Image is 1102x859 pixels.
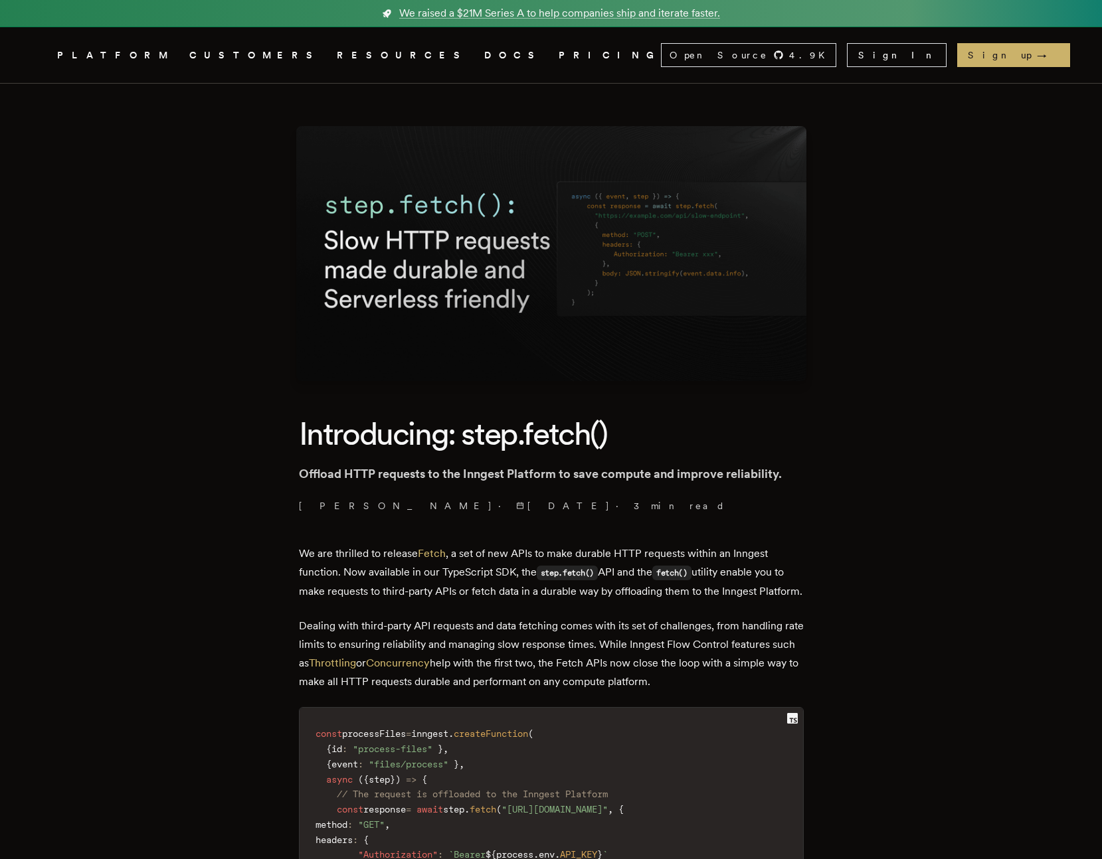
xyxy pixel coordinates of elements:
[326,759,331,769] span: {
[443,743,448,754] span: ,
[57,47,173,64] button: PLATFORM
[496,804,502,815] span: (
[537,566,598,580] code: step.fetch()
[296,126,806,381] img: Featured image for Introducing: step.fetch() blog post
[406,804,411,815] span: =
[470,804,496,815] span: fetch
[369,774,390,785] span: step
[299,499,493,512] a: [PERSON_NAME]
[406,774,416,785] span: =>
[454,759,459,769] span: }
[670,48,768,62] span: Open Source
[326,743,331,754] span: {
[337,789,608,799] span: // The request is offloaded to the Inngest Platform
[789,48,833,62] span: 4.9 K
[326,774,353,785] span: async
[347,819,353,830] span: :
[337,804,363,815] span: const
[366,657,430,669] a: Concurrency
[331,743,342,754] span: id
[528,728,533,739] span: (
[618,804,624,815] span: {
[337,47,468,64] button: RESOURCES
[516,499,610,512] span: [DATE]
[464,804,470,815] span: .
[369,759,448,769] span: "files/process"
[448,728,454,739] span: .
[416,804,443,815] span: await
[422,774,427,785] span: {
[353,834,358,845] span: :
[399,5,720,21] span: We raised a $21M Series A to help companies ship and iterate faster.
[299,617,804,691] p: Dealing with third-party API requests and data fetching comes with its set of challenges, from ha...
[443,804,464,815] span: step
[438,743,443,754] span: }
[299,465,804,483] p: Offload HTTP requests to the Inngest Platform to save compute and improve reliability.
[358,819,385,830] span: "GET"
[363,804,406,815] span: response
[390,774,395,785] span: }
[484,47,543,64] a: DOCS
[316,834,353,845] span: headers
[353,743,432,754] span: "process-files"
[385,819,390,830] span: ,
[331,759,358,769] span: event
[309,657,356,669] a: Throttling
[20,27,1083,83] nav: Global
[406,728,411,739] span: =
[363,774,369,785] span: {
[608,804,613,815] span: ,
[459,759,464,769] span: ,
[358,774,363,785] span: (
[299,544,804,601] p: We are thrilled to release , a set of new APIs to make durable HTTP requests within an Inngest fu...
[957,43,1070,67] a: Sign up
[847,43,947,67] a: Sign In
[299,413,804,454] h1: Introducing: step.fetch()
[189,47,321,64] a: CUSTOMERS
[395,774,401,785] span: )
[418,547,446,560] a: Fetch
[634,499,725,512] span: 3 min read
[299,499,804,512] p: · ·
[363,834,369,845] span: {
[652,566,691,580] code: fetch()
[316,819,347,830] span: method
[358,759,363,769] span: :
[411,728,448,739] span: inngest
[1037,48,1059,62] span: →
[559,47,661,64] a: PRICING
[342,728,406,739] span: processFiles
[316,728,342,739] span: const
[342,743,347,754] span: :
[502,804,608,815] span: "[URL][DOMAIN_NAME]"
[454,728,528,739] span: createFunction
